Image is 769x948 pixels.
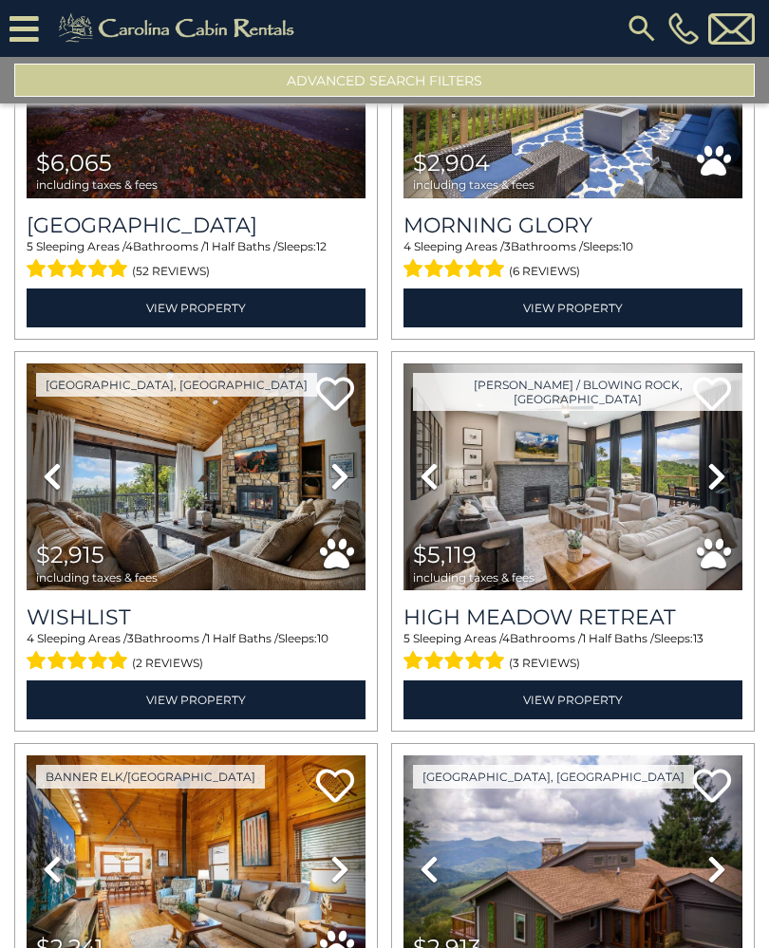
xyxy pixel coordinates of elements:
[502,631,510,645] span: 4
[403,363,742,590] img: thumbnail_164745638.jpeg
[127,631,134,645] span: 3
[403,630,742,676] div: Sleeping Areas / Bathrooms / Sleeps:
[693,767,731,808] a: Add to favorites
[27,631,34,645] span: 4
[132,259,210,284] span: (52 reviews)
[413,373,742,411] a: [PERSON_NAME] / Blowing Rock, [GEOGRAPHIC_DATA]
[664,12,703,45] a: [PHONE_NUMBER]
[27,630,366,676] div: Sleeping Areas / Bathrooms / Sleeps:
[206,631,278,645] span: 1 Half Baths /
[14,64,755,97] button: Advanced Search Filters
[125,239,133,253] span: 4
[413,149,490,177] span: $2,904
[27,238,366,284] div: Sleeping Areas / Bathrooms / Sleeps:
[36,765,265,789] a: Banner Elk/[GEOGRAPHIC_DATA]
[625,11,659,46] img: search-regular.svg
[403,604,742,630] a: High Meadow Retreat
[504,239,511,253] span: 3
[317,631,328,645] span: 10
[27,680,366,719] a: View Property
[413,765,694,789] a: [GEOGRAPHIC_DATA], [GEOGRAPHIC_DATA]
[582,631,654,645] span: 1 Half Baths /
[36,149,112,177] span: $6,065
[132,651,203,676] span: (2 reviews)
[693,631,703,645] span: 13
[27,239,33,253] span: 5
[27,604,366,630] a: Wishlist
[403,288,742,327] a: View Property
[205,239,277,253] span: 1 Half Baths /
[509,651,580,676] span: (3 reviews)
[413,178,535,191] span: including taxes & fees
[403,239,411,253] span: 4
[27,213,366,238] h3: Diamond Creek Lodge
[622,239,633,253] span: 10
[316,239,327,253] span: 12
[36,571,158,584] span: including taxes & fees
[36,178,158,191] span: including taxes & fees
[316,767,354,808] a: Add to favorites
[509,259,580,284] span: (6 reviews)
[403,213,742,238] a: Morning Glory
[403,680,742,719] a: View Property
[27,363,366,590] img: thumbnail_167104241.jpeg
[403,238,742,284] div: Sleeping Areas / Bathrooms / Sleeps:
[403,631,410,645] span: 5
[413,571,535,584] span: including taxes & fees
[36,373,317,397] a: [GEOGRAPHIC_DATA], [GEOGRAPHIC_DATA]
[27,288,366,327] a: View Property
[316,375,354,416] a: Add to favorites
[413,541,477,568] span: $5,119
[36,541,104,568] span: $2,915
[27,213,366,238] a: [GEOGRAPHIC_DATA]
[48,9,310,47] img: Khaki-logo.png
